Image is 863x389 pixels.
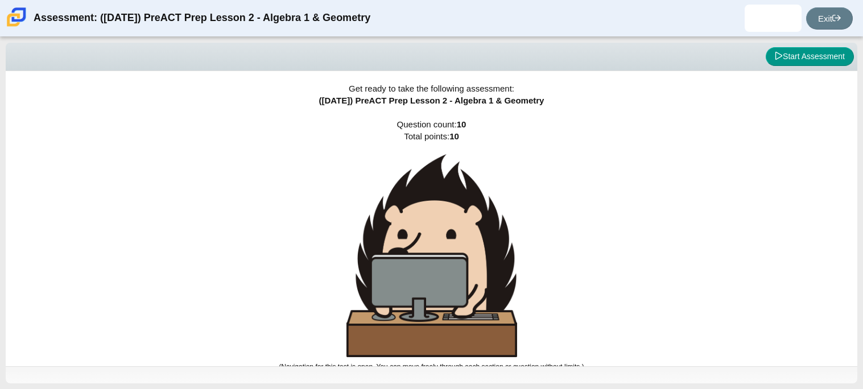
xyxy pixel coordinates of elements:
[34,5,370,32] div: Assessment: ([DATE]) PreACT Prep Lesson 2 - Algebra 1 & Geometry
[349,84,514,93] span: Get ready to take the following assessment:
[766,47,854,67] button: Start Assessment
[5,21,28,31] a: Carmen School of Science & Technology
[806,7,853,30] a: Exit
[764,9,782,27] img: kayla.baker.Tb0A88
[319,96,544,105] span: ([DATE]) PreACT Prep Lesson 2 - Algebra 1 & Geometry
[346,154,517,357] img: hedgehog-behind-computer-large.png
[279,363,584,371] small: (Navigation for this test is open. You can move freely through each section or question without l...
[5,5,28,29] img: Carmen School of Science & Technology
[457,119,466,129] b: 10
[449,131,459,141] b: 10
[279,119,584,371] span: Question count: Total points:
